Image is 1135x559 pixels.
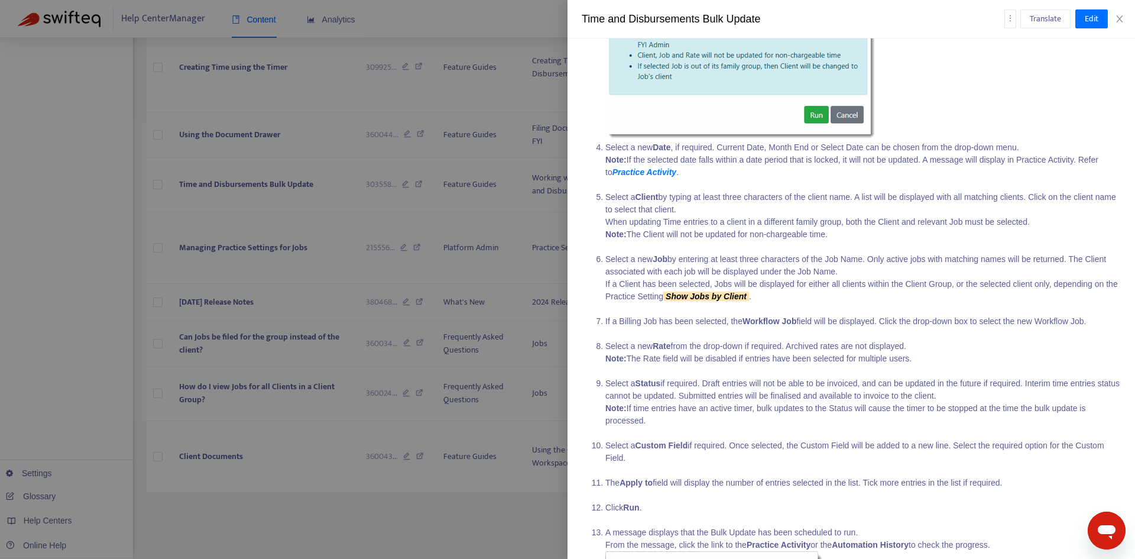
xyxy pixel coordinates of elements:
strong: Rate [653,341,670,351]
button: Close [1111,14,1128,25]
li: Select a new by entering at least three characters of the Job Name. Only active jobs with matchin... [605,253,1121,315]
strong: Custom Field [635,441,688,450]
a: Show Jobs by Client [663,292,749,301]
div: Time and Disbursements Bulk Update [582,11,1004,27]
strong: Date [653,143,670,152]
li: Select a new , if required. Current Date, Month End or Select Date can be chosen from the drop-do... [605,141,1121,191]
button: more [1004,9,1016,28]
strong: Workflow Job [742,316,797,326]
strong: Run [623,503,639,512]
button: Edit [1075,9,1108,28]
strong: Apply to [620,478,653,487]
button: Translate [1020,9,1071,28]
li: If a Billing Job has been selected, the field will be displayed. Click the drop-down box to selec... [605,315,1121,340]
li: Select a if required. Once selected, the Custom Field will be added to a new line. Select the req... [605,440,1121,477]
strong: Note: [605,230,627,239]
span: Translate [1030,12,1061,25]
strong: Note: [605,155,627,164]
span: Edit [1085,12,1098,25]
li: Click . [605,502,1121,526]
strong: Client [635,192,659,202]
li: Select a if required. Draft entries will not be able to be invoiced, and can be updated in the fu... [605,377,1121,440]
span: more [1006,14,1014,22]
li: Select a new from the drop-down if required. Archived rates are not displayed. The Rate field wil... [605,340,1121,377]
strong: Automation History [832,540,909,550]
strong: Status [635,379,661,388]
strong: Practice Activity [747,540,810,550]
iframe: Button to launch messaging window [1088,512,1126,550]
strong: Note: [605,403,627,413]
li: The field will display the number of entries selected in the list. Tick more entries in the list ... [605,477,1121,502]
li: Select a by typing at least three characters of the client name. A list will be displayed with al... [605,191,1121,253]
strong: Note: [605,354,627,363]
strong: Job [653,254,667,264]
a: Practice Activity [612,167,676,177]
span: close [1115,14,1124,24]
